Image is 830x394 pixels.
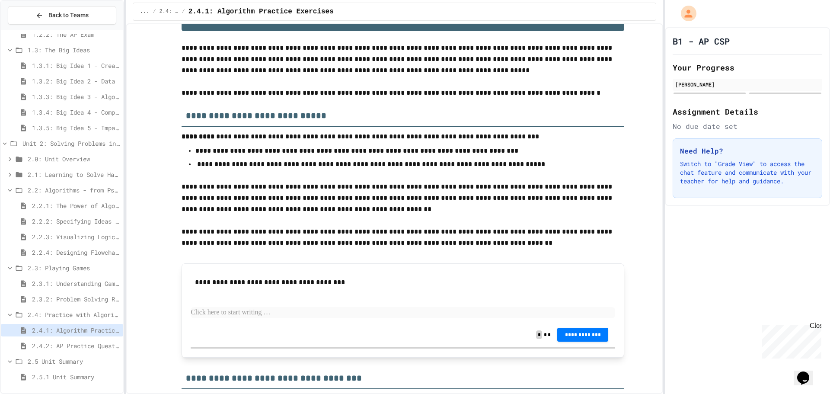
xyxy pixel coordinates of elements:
div: [PERSON_NAME] [675,80,820,88]
span: 1.3.5: Big Idea 5 - Impact of Computing [32,123,120,132]
div: My Account [672,3,699,23]
span: Back to Teams [48,11,89,20]
span: 1.3.3: Big Idea 3 - Algorithms and Programming [32,92,120,101]
span: 2.2.3: Visualizing Logic with Flowcharts [32,232,120,241]
span: Unit 2: Solving Problems in Computer Science [22,139,120,148]
span: 1.3.4: Big Idea 4 - Computing Systems and Networks [32,108,120,117]
span: 2.4.1: Algorithm Practice Exercises [188,6,334,17]
span: 2.5 Unit Summary [28,357,120,366]
h2: Your Progress [673,61,822,74]
span: / [153,8,156,15]
span: 2.2: Algorithms - from Pseudocode to Flowcharts [28,186,120,195]
span: 2.2.1: The Power of Algorithms [32,201,120,210]
span: 2.4: Practice with Algorithms [160,8,179,15]
span: 2.1: Learning to Solve Hard Problems [28,170,120,179]
span: 2.3: Playing Games [28,263,120,272]
span: 2.4.2: AP Practice Questions [32,341,120,350]
span: 2.0: Unit Overview [28,154,120,163]
span: 1.2.2: The AP Exam [32,30,120,39]
div: No due date set [673,121,822,131]
span: / [182,8,185,15]
span: 2.5.1 Unit Summary [32,372,120,381]
span: 2.3.1: Understanding Games with Flowcharts [32,279,120,288]
span: 2.4: Practice with Algorithms [28,310,120,319]
iframe: chat widget [794,359,821,385]
span: ... [140,8,150,15]
span: 2.2.4: Designing Flowcharts [32,248,120,257]
p: Switch to "Grade View" to access the chat feature and communicate with your teacher for help and ... [680,160,815,186]
span: 1.3.2: Big Idea 2 - Data [32,77,120,86]
h3: Need Help? [680,146,815,156]
span: 2.4.1: Algorithm Practice Exercises [32,326,120,335]
span: 2.3.2: Problem Solving Reflection [32,295,120,304]
span: 1.3.1: Big Idea 1 - Creative Development [32,61,120,70]
h2: Assignment Details [673,106,822,118]
button: Back to Teams [8,6,116,25]
span: 2.2.2: Specifying Ideas with Pseudocode [32,217,120,226]
h1: B1 - AP CSP [673,35,730,47]
span: 1.3: The Big Ideas [28,45,120,54]
div: Chat with us now!Close [3,3,60,55]
iframe: chat widget [758,322,821,359]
